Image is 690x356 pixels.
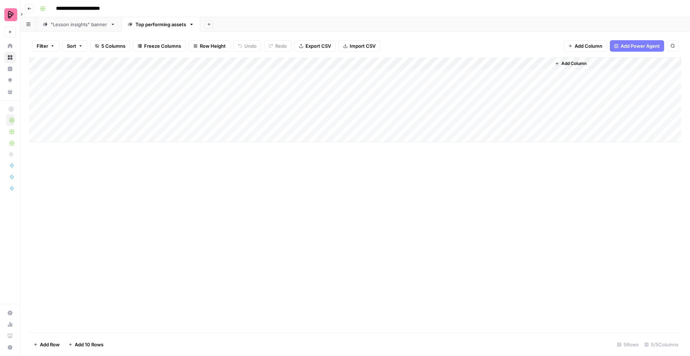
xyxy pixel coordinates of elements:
button: Add 10 Rows [64,339,108,350]
button: Redo [264,40,291,52]
button: Add Column [552,59,589,68]
span: Filter [37,42,48,50]
a: "Lesson insights" banner [37,17,121,32]
button: Help + Support [4,342,16,353]
a: Settings [4,307,16,319]
button: Freeze Columns [133,40,186,52]
span: Redo [275,42,287,50]
span: Add Column [575,42,602,50]
button: Export CSV [294,40,336,52]
div: 5/5 Columns [641,339,681,350]
span: Import CSV [350,42,376,50]
span: 5 Columns [101,42,125,50]
span: Export CSV [305,42,331,50]
a: Browse [4,52,16,63]
span: Sort [67,42,76,50]
a: Home [4,40,16,52]
span: Freeze Columns [144,42,181,50]
div: 5 Rows [614,339,641,350]
a: Usage [4,319,16,330]
button: 5 Columns [90,40,130,52]
img: Preply Logo [4,8,17,21]
button: Undo [233,40,261,52]
span: Add Row [40,341,60,348]
button: Add Row [29,339,64,350]
button: Row Height [189,40,230,52]
button: Workspace: Preply [4,6,16,24]
a: Insights [4,63,16,75]
button: Add Power Agent [610,40,664,52]
div: Top performing assets [135,21,186,28]
button: Import CSV [339,40,380,52]
span: Add 10 Rows [75,341,103,348]
button: Filter [32,40,59,52]
span: Undo [244,42,257,50]
a: Your Data [4,86,16,98]
span: Add Power Agent [621,42,660,50]
a: Learning Hub [4,330,16,342]
a: Opportunities [4,75,16,86]
span: Add Column [561,60,586,67]
button: Sort [62,40,87,52]
button: Add Column [563,40,607,52]
span: Row Height [200,42,226,50]
a: Top performing assets [121,17,200,32]
div: "Lesson insights" banner [51,21,107,28]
